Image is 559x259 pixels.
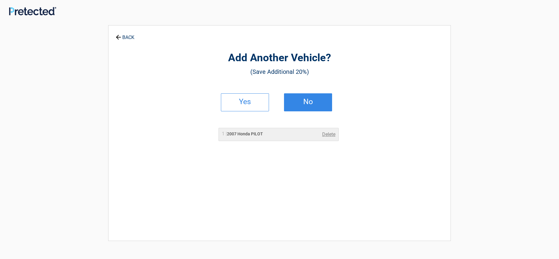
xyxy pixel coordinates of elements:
h2: Yes [227,100,263,104]
a: Delete [322,131,335,138]
h2: No [290,100,326,104]
span: 1 | [222,131,227,137]
h2: Add Another Vehicle? [142,51,417,65]
img: Main Logo [9,7,56,15]
a: BACK [115,29,136,40]
h2: 2007 Honda PILOT [222,131,263,137]
h3: (Save Additional 20%) [142,67,417,77]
